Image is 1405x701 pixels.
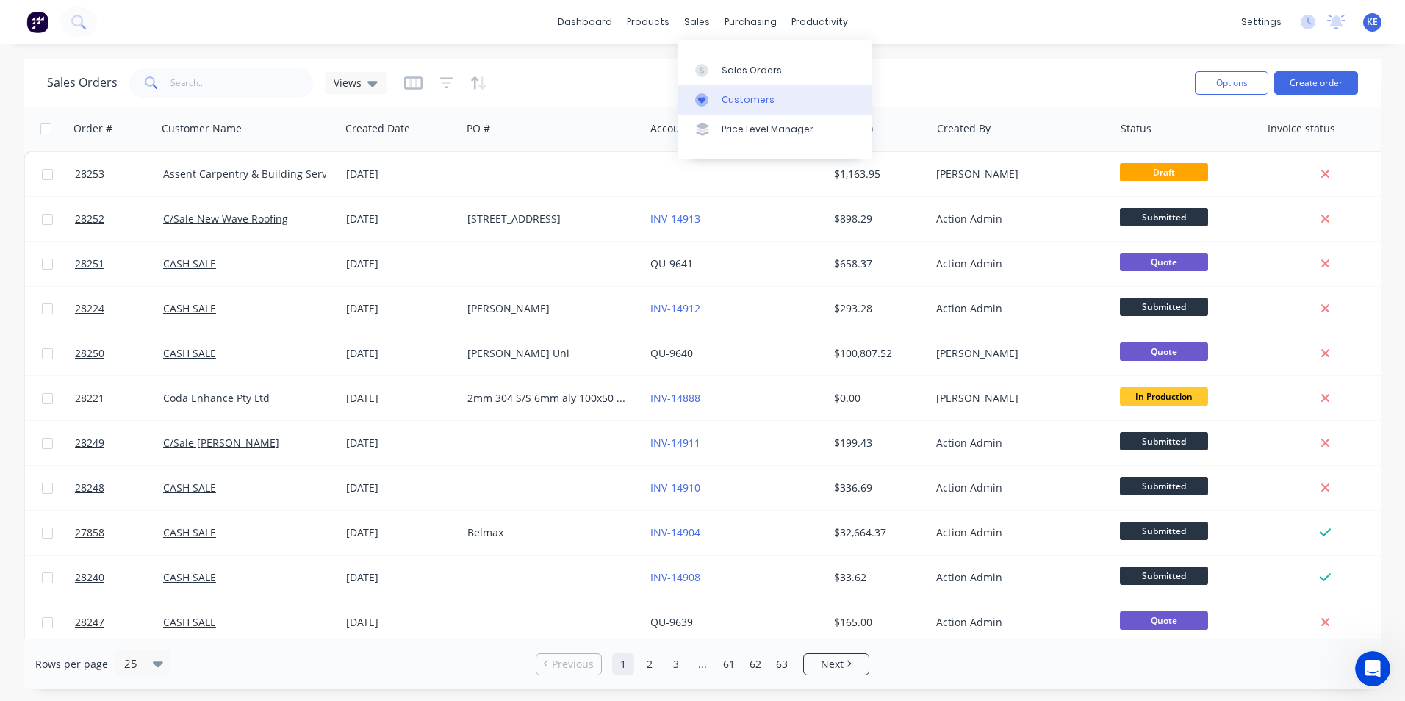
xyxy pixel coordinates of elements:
[163,212,288,226] a: C/Sale New Wave Roofing
[937,121,991,136] div: Created By
[47,76,118,90] h1: Sales Orders
[1367,15,1378,29] span: KE
[718,653,740,675] a: Page 61
[75,615,104,630] span: 28247
[75,167,104,181] span: 28253
[691,653,714,675] a: Jump forward
[346,570,456,585] div: [DATE]
[834,212,920,226] div: $898.29
[936,391,1099,406] div: [PERSON_NAME]
[163,256,216,270] a: CASH SALE
[346,301,456,316] div: [DATE]
[552,657,594,672] span: Previous
[346,346,456,361] div: [DATE]
[612,653,634,675] a: Page 1 is your current page
[771,653,793,675] a: Page 63
[834,481,920,495] div: $336.69
[530,653,875,675] ul: Pagination
[163,481,216,495] a: CASH SALE
[650,525,700,539] a: INV-14904
[936,212,1099,226] div: Action Admin
[75,600,163,644] a: 28247
[75,511,163,555] a: 27858
[650,121,747,136] div: Accounting Order #
[75,466,163,510] a: 28248
[1120,611,1208,630] span: Quote
[467,212,630,226] div: [STREET_ADDRESS]
[75,481,104,495] span: 28248
[717,11,784,33] div: purchasing
[650,481,700,495] a: INV-14910
[75,376,163,420] a: 28221
[834,256,920,271] div: $658.37
[722,123,813,136] div: Price Level Manager
[345,121,410,136] div: Created Date
[346,256,456,271] div: [DATE]
[1120,208,1208,226] span: Submitted
[834,525,920,540] div: $32,664.37
[26,11,48,33] img: Factory
[834,615,920,630] div: $165.00
[35,657,108,672] span: Rows per page
[75,331,163,375] a: 28250
[346,481,456,495] div: [DATE]
[1234,11,1289,33] div: settings
[834,570,920,585] div: $33.62
[163,615,216,629] a: CASH SALE
[936,167,1099,181] div: [PERSON_NAME]
[163,570,216,584] a: CASH SALE
[936,256,1099,271] div: Action Admin
[936,615,1099,630] div: Action Admin
[75,212,104,226] span: 28252
[1120,567,1208,585] span: Submitted
[936,525,1099,540] div: Action Admin
[1195,71,1268,95] button: Options
[163,301,216,315] a: CASH SALE
[1121,121,1151,136] div: Status
[936,570,1099,585] div: Action Admin
[639,653,661,675] a: Page 2
[936,481,1099,495] div: Action Admin
[678,115,872,144] a: Price Level Manager
[170,68,314,98] input: Search...
[467,121,490,136] div: PO #
[1120,477,1208,495] span: Submitted
[75,391,104,406] span: 28221
[75,301,104,316] span: 28224
[678,55,872,85] a: Sales Orders
[677,11,717,33] div: sales
[1268,121,1335,136] div: Invoice status
[163,391,270,405] a: Coda Enhance Pty Ltd
[1120,342,1208,361] span: Quote
[936,346,1099,361] div: [PERSON_NAME]
[650,301,700,315] a: INV-14912
[346,212,456,226] div: [DATE]
[73,121,112,136] div: Order #
[467,391,630,406] div: 2mm 304 S/S 6mm aly 100x50 x3mm RHS 5mm aly
[722,93,775,107] div: Customers
[536,657,601,672] a: Previous page
[75,346,104,361] span: 28250
[804,657,869,672] a: Next page
[163,346,216,360] a: CASH SALE
[1120,432,1208,450] span: Submitted
[784,11,855,33] div: productivity
[678,85,872,115] a: Customers
[650,570,700,584] a: INV-14908
[936,436,1099,450] div: Action Admin
[722,64,782,77] div: Sales Orders
[650,391,700,405] a: INV-14888
[550,11,619,33] a: dashboard
[650,256,693,270] a: QU-9641
[346,525,456,540] div: [DATE]
[1274,71,1358,95] button: Create order
[1120,522,1208,540] span: Submitted
[163,436,279,450] a: C/Sale [PERSON_NAME]
[346,615,456,630] div: [DATE]
[346,167,456,181] div: [DATE]
[75,287,163,331] a: 28224
[936,301,1099,316] div: Action Admin
[821,657,844,672] span: Next
[75,570,104,585] span: 28240
[744,653,766,675] a: Page 62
